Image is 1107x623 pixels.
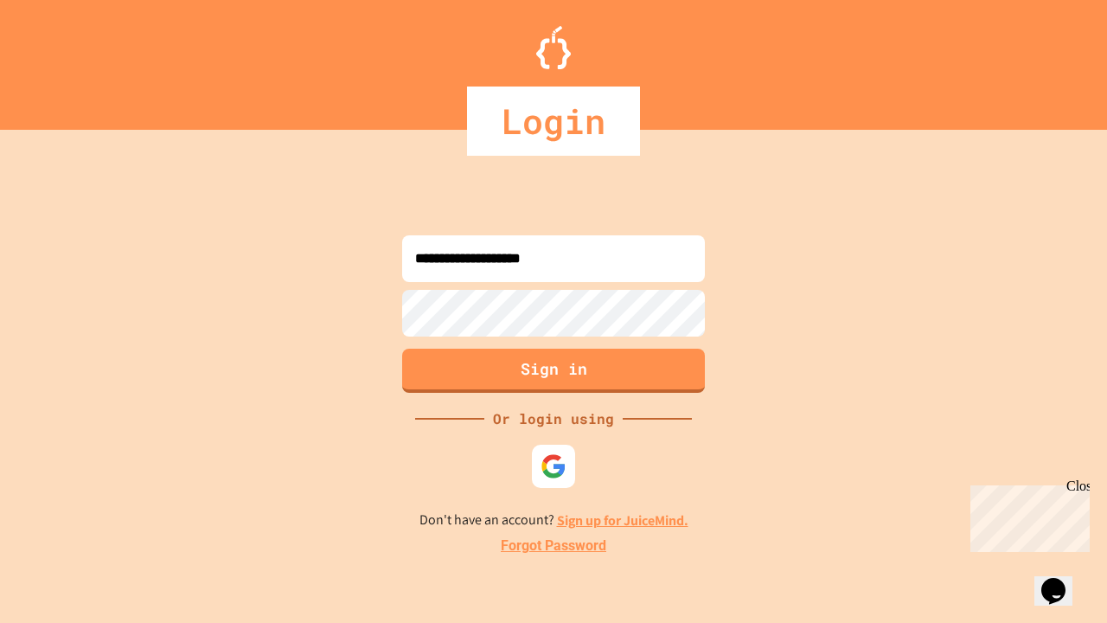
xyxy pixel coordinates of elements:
iframe: chat widget [963,478,1090,552]
div: Or login using [484,408,623,429]
a: Forgot Password [501,536,606,556]
button: Sign in [402,349,705,393]
img: Logo.svg [536,26,571,69]
p: Don't have an account? [419,510,688,531]
div: Chat with us now!Close [7,7,119,110]
div: Login [467,87,640,156]
img: google-icon.svg [541,453,566,479]
iframe: chat widget [1034,554,1090,606]
a: Sign up for JuiceMind. [557,511,688,530]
